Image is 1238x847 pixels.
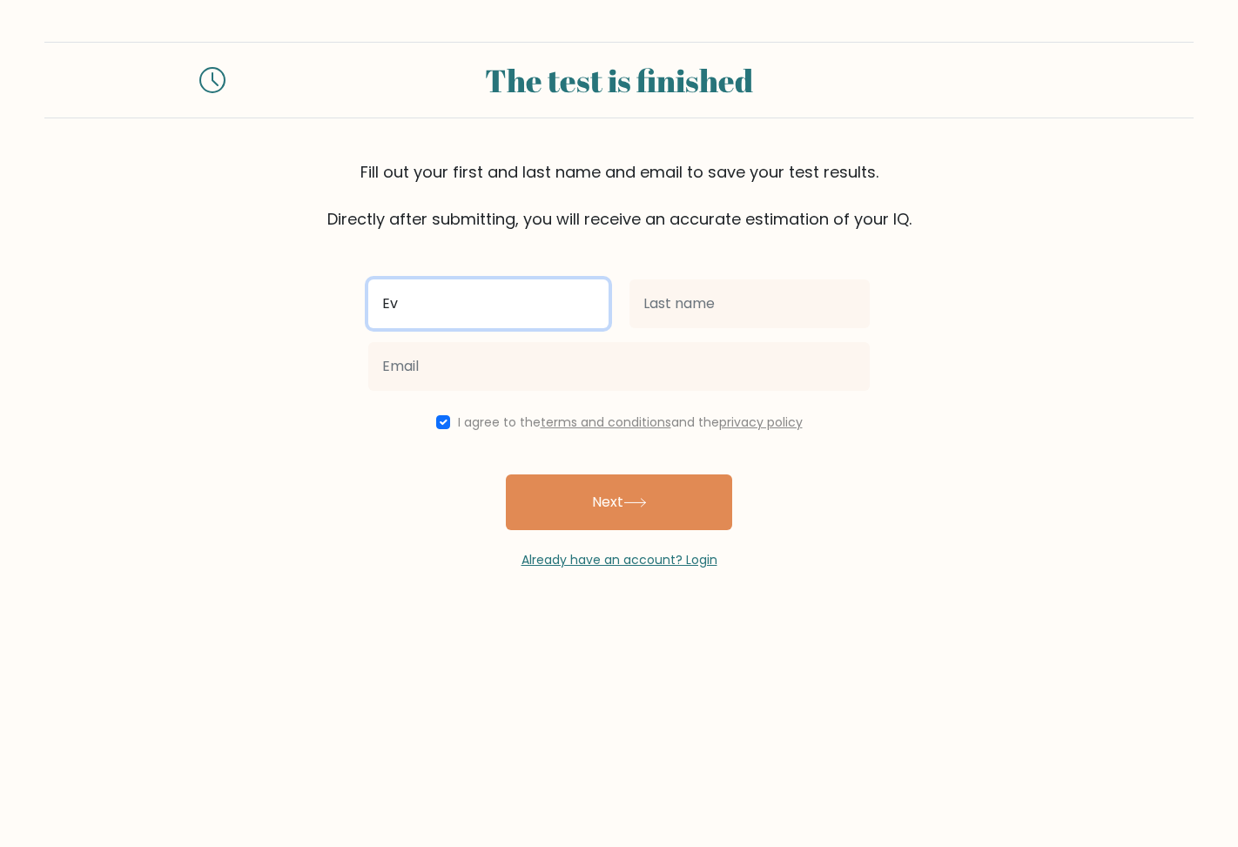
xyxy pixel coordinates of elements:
[44,160,1194,231] div: Fill out your first and last name and email to save your test results. Directly after submitting,...
[368,279,609,328] input: First name
[506,474,732,530] button: Next
[246,57,992,104] div: The test is finished
[541,413,671,431] a: terms and conditions
[458,413,803,431] label: I agree to the and the
[719,413,803,431] a: privacy policy
[629,279,870,328] input: Last name
[521,551,717,568] a: Already have an account? Login
[368,342,870,391] input: Email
